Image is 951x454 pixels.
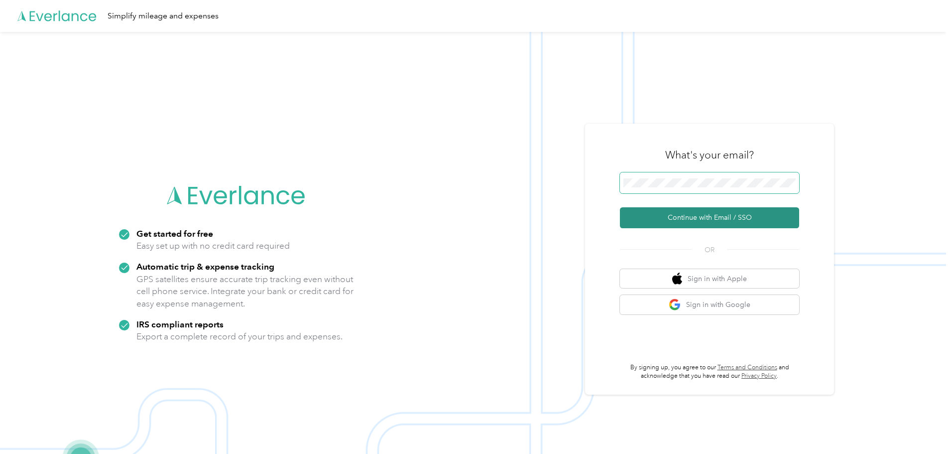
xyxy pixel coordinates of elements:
[669,299,681,311] img: google logo
[620,269,799,289] button: apple logoSign in with Apple
[620,295,799,314] button: google logoSign in with Google
[692,245,727,255] span: OR
[136,319,224,329] strong: IRS compliant reports
[665,148,754,162] h3: What's your email?
[108,10,219,22] div: Simplify mileage and expenses
[136,273,354,310] p: GPS satellites ensure accurate trip tracking even without cell phone service. Integrate your bank...
[741,372,777,380] a: Privacy Policy
[717,364,777,371] a: Terms and Conditions
[620,363,799,381] p: By signing up, you agree to our and acknowledge that you have read our .
[672,273,682,285] img: apple logo
[136,240,290,252] p: Easy set up with no credit card required
[136,228,213,239] strong: Get started for free
[136,330,343,343] p: Export a complete record of your trips and expenses.
[620,207,799,228] button: Continue with Email / SSO
[136,261,274,272] strong: Automatic trip & expense tracking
